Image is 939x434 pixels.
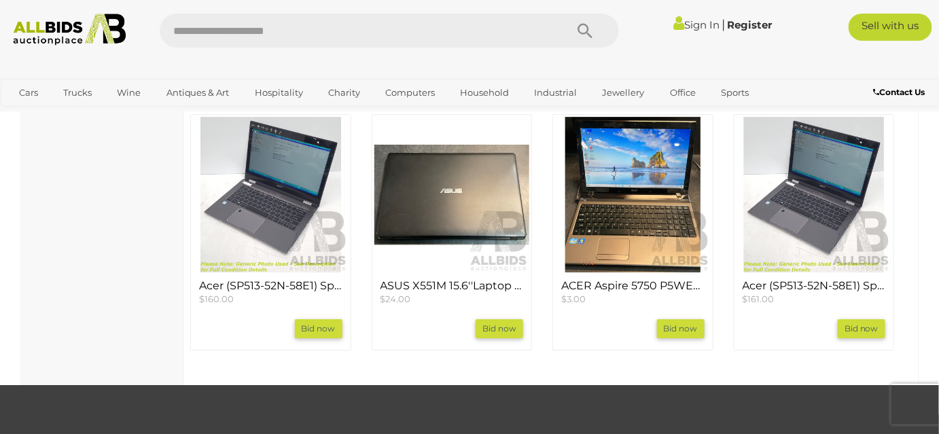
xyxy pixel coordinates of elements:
a: Sell with us [849,14,932,41]
a: Acer (SP513-52N-58E1) Spin 5 Intel Core i5 (8250U) 1.60GHz-3.40GHz 4-Core CPU 13-Inch Convertible... [743,280,886,306]
h4: Acer (SP513-52N-58E1) Spin 5 Intel Core i5 (8250U) 1.60GHz-3.40GHz 4-Core CPU 13-Inch Convertible... [743,280,886,292]
a: Industrial [526,82,586,104]
a: Trucks [54,82,101,104]
a: Hospitality [246,82,312,104]
h4: Acer (SP513-52N-58E1) Spin 5 Intel Core i5 (8250U) 1.60GHz-3.40GHz 4-Core CPU 13-Inch Convertible... [199,280,342,292]
h4: ACER Aspire 5750 P5WE0 15.6''Laptop I5 /4GB/240GB [561,280,705,292]
div: ACER Aspire 5750 P5WE0 15.6''Laptop I5 /4GB/240GB [552,114,713,350]
div: Acer (SP513-52N-58E1) Spin 5 Intel Core i5 (8250U) 1.60GHz-3.40GHz 4-Core CPU 13-Inch Convertible... [734,114,895,350]
a: Bid now [476,319,523,338]
a: [GEOGRAPHIC_DATA] [10,104,124,126]
a: Charity [319,82,369,104]
p: $24.00 [380,293,524,306]
a: Jewellery [594,82,654,104]
a: Office [661,82,705,104]
a: Acer (SP513-52N-58E1) Spin 5 Intel Core i5 (8250U) 1.60GHz-3.40GHz 4-Core CPU 13-Inch Convertible... [199,280,342,306]
a: Bid now [657,319,705,338]
div: Acer (SP513-52N-58E1) Spin 5 Intel Core i5 (8250U) 1.60GHz-3.40GHz 4-Core CPU 13-Inch Convertible... [190,114,351,350]
a: Household [451,82,518,104]
p: $3.00 [561,293,705,306]
span: | [722,17,726,32]
h4: ASUS X551M 15.6''Laptop N2830 /8GB/500GB [380,280,524,292]
img: Acer (SP513-52N-58E1) Spin 5 Intel Core i5 (8250U) 1.60GHz-3.40GHz 4-Core CPU 13-Inch Convertible... [737,117,892,272]
a: Register [728,18,773,31]
a: Sports [712,82,758,104]
p: $161.00 [743,293,886,306]
a: ASUS X551M 15.6''Laptop N2830 /8GB/500GB $24.00 [380,280,524,306]
img: ASUS X551M 15.6''Laptop N2830 /8GB/500GB [374,117,530,272]
a: Wine [108,82,149,104]
p: $160.00 [199,293,342,306]
a: Bid now [838,319,885,338]
img: ACER Aspire 5750 P5WE0 15.6''Laptop I5 /4GB/240GB [555,117,711,272]
a: Contact Us [874,85,929,100]
a: ACER Aspire 5750 P5WE0 15.6''Laptop I5 /4GB/240GB $3.00 [561,280,705,306]
a: Cars [10,82,47,104]
img: Acer (SP513-52N-58E1) Spin 5 Intel Core i5 (8250U) 1.60GHz-3.40GHz 4-Core CPU 13-Inch Convertible... [193,117,349,272]
button: Search [551,14,619,48]
b: Contact Us [874,87,925,97]
div: ASUS X551M 15.6''Laptop N2830 /8GB/500GB [372,114,533,350]
a: Sign In [674,18,720,31]
a: Computers [376,82,444,104]
a: Bid now [295,319,342,338]
img: Allbids.com.au [7,14,132,46]
a: Antiques & Art [158,82,238,104]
